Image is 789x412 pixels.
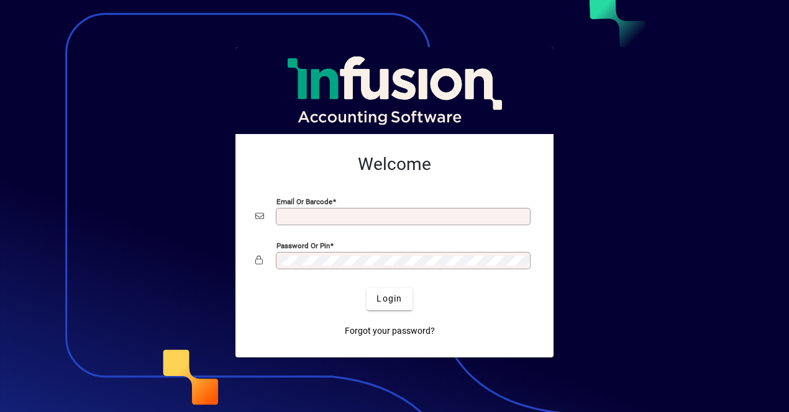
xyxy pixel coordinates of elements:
[376,292,402,305] span: Login
[255,154,534,175] h2: Welcome
[276,241,330,249] mat-label: Password or Pin
[276,197,332,205] mat-label: Email or Barcode
[340,320,440,343] a: Forgot your password?
[367,288,412,310] button: Login
[345,325,435,338] span: Forgot your password?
